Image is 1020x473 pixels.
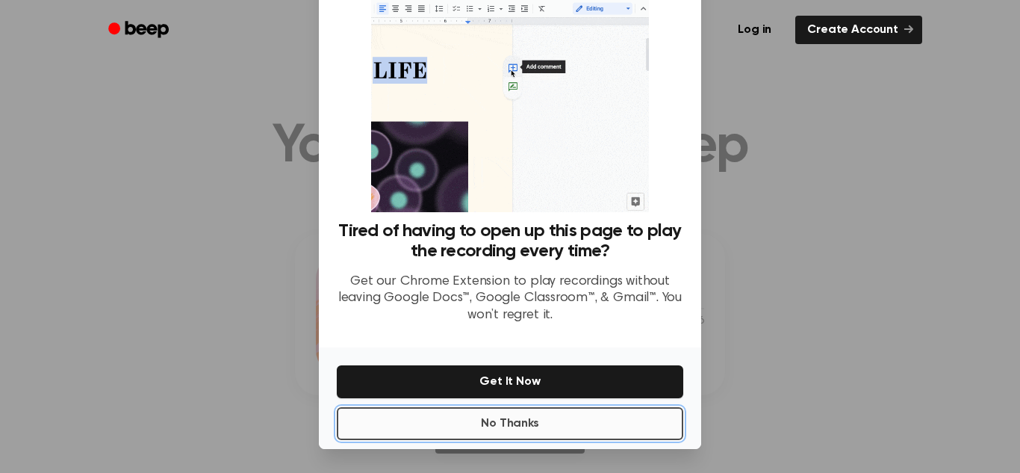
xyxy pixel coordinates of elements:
a: Log in [723,13,786,47]
button: Get It Now [337,365,683,398]
button: No Thanks [337,407,683,440]
p: Get our Chrome Extension to play recordings without leaving Google Docs™, Google Classroom™, & Gm... [337,273,683,324]
a: Beep [98,16,182,45]
a: Create Account [795,16,922,44]
h3: Tired of having to open up this page to play the recording every time? [337,221,683,262]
